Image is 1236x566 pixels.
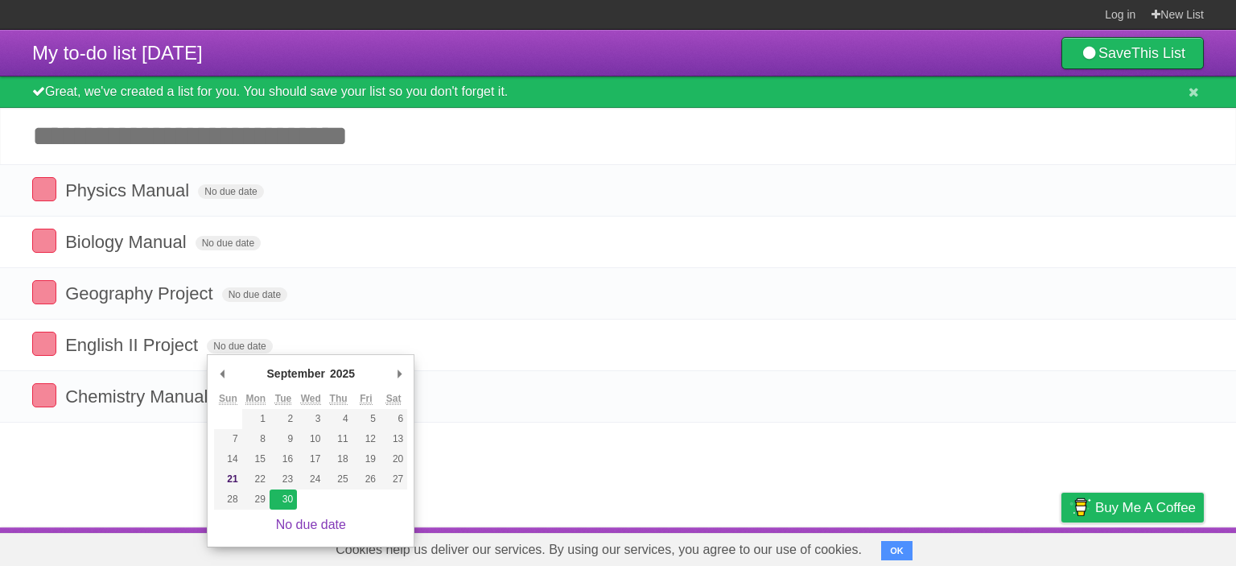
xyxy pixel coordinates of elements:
b: This List [1131,45,1185,61]
a: About [847,531,881,562]
span: Physics Manual [65,180,193,200]
a: Privacy [1040,531,1082,562]
abbr: Sunday [219,393,237,405]
button: 22 [242,469,270,490]
button: 16 [270,449,297,469]
label: Done [32,383,56,407]
button: Next Month [391,361,407,386]
a: Terms [986,531,1021,562]
span: Chemistry Manual [65,386,212,407]
button: 17 [297,449,324,469]
abbr: Thursday [330,393,348,405]
a: SaveThis List [1061,37,1204,69]
button: 8 [242,429,270,449]
button: 2 [270,409,297,429]
button: 5 [352,409,380,429]
button: 30 [270,490,297,510]
abbr: Wednesday [301,393,321,405]
button: 6 [380,409,407,429]
div: 2025 [328,361,357,386]
button: 29 [242,490,270,510]
button: OK [881,541,913,560]
a: Buy me a coffee [1061,493,1204,523]
label: Done [32,229,56,253]
span: Cookies help us deliver our services. By using our services, you agree to our use of cookies. [319,534,878,566]
button: Previous Month [214,361,230,386]
button: 3 [297,409,324,429]
button: 25 [324,469,352,490]
button: 9 [270,429,297,449]
span: No due date [198,184,263,199]
button: 1 [242,409,270,429]
a: No due date [276,518,346,531]
span: My to-do list [DATE] [32,42,203,64]
span: No due date [222,287,287,302]
button: 26 [352,469,380,490]
abbr: Saturday [386,393,402,405]
a: Developers [900,531,966,562]
a: Suggest a feature [1102,531,1204,562]
span: Biology Manual [65,232,190,252]
img: Buy me a coffee [1069,494,1091,521]
button: 11 [324,429,352,449]
span: No due date [207,339,272,353]
button: 24 [297,469,324,490]
button: 21 [214,469,241,490]
label: Done [32,332,56,356]
button: 23 [270,469,297,490]
span: No due date [196,236,261,250]
button: 28 [214,490,241,510]
button: 15 [242,449,270,469]
abbr: Tuesday [275,393,291,405]
span: Geography Project [65,283,216,304]
abbr: Monday [245,393,266,405]
button: 13 [380,429,407,449]
abbr: Friday [360,393,372,405]
button: 19 [352,449,380,469]
button: 10 [297,429,324,449]
button: 4 [324,409,352,429]
button: 7 [214,429,241,449]
div: September [265,361,328,386]
button: 18 [324,449,352,469]
button: 27 [380,469,407,490]
label: Done [32,177,56,201]
button: 20 [380,449,407,469]
span: Buy me a coffee [1095,494,1196,522]
button: 14 [214,449,241,469]
button: 12 [352,429,380,449]
span: English II Project [65,335,202,355]
label: Done [32,280,56,304]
